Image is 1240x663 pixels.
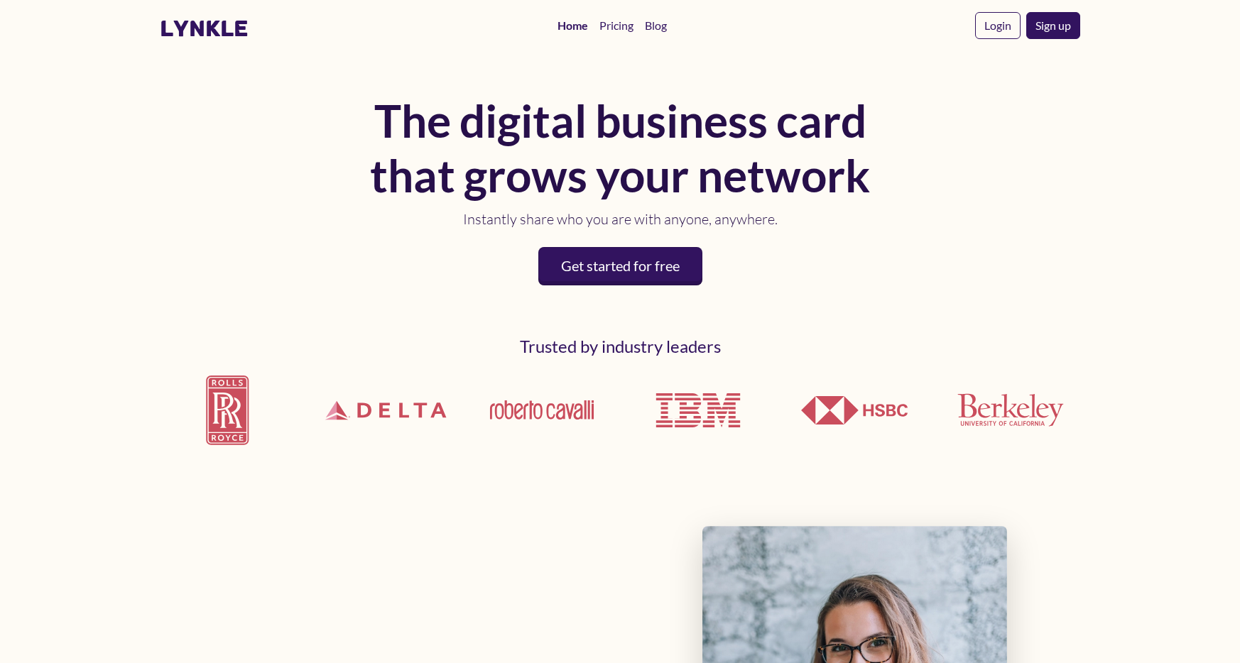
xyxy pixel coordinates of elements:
img: Rolls Royce [160,363,299,456]
p: Instantly share who you are with anyone, anywhere. [364,209,876,230]
img: IBM [645,357,751,464]
a: Get started for free [538,247,702,285]
a: Home [552,11,594,40]
a: Pricing [594,11,639,40]
img: HSBC [801,396,908,424]
h1: The digital business card that grows your network [364,94,876,203]
img: Delta Airlines [316,361,455,460]
a: Blog [639,11,673,40]
a: lynkle [160,15,249,42]
img: Roberto Cavalli [489,399,595,421]
img: UCLA Berkeley [957,393,1064,427]
a: Login [975,12,1021,39]
h2: Trusted by industry leaders [160,336,1080,357]
a: Sign up [1026,12,1080,39]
